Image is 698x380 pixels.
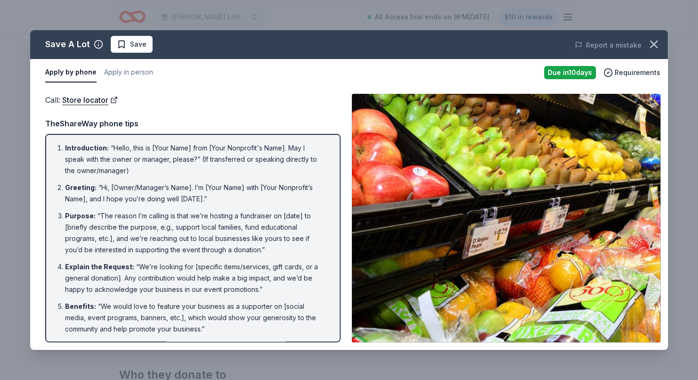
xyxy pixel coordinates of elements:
[65,261,326,295] li: “We’re looking for [specific items/services, gift cards, or a general donation]. Any contribution...
[65,144,109,152] span: Introduction :
[352,94,660,342] img: Image for Save A Lot
[65,210,326,256] li: “The reason I’m calling is that we’re hosting a fundraiser on [date] to [briefly describe the pur...
[111,36,153,53] button: Save
[65,302,96,310] span: Benefits :
[62,94,118,106] a: Store locator
[65,263,134,271] span: Explain the Request :
[45,94,341,106] div: Call :
[65,301,326,335] li: “We would love to feature your business as a supporter on [social media, event programs, banners,...
[615,67,660,78] span: Requirements
[544,66,596,79] div: Due in 10 days
[65,340,326,363] li: “Would this be something [your business/name] might consider supporting?”
[130,39,146,50] span: Save
[45,37,90,52] div: Save A Lot
[45,63,97,83] button: Apply by phone
[65,212,96,220] span: Purpose :
[65,182,326,205] li: “Hi, [Owner/Manager’s Name]. I’m [Your Name] with [Your Nonprofit’s Name], and I hope you’re doin...
[65,183,97,191] span: Greeting :
[603,67,660,78] button: Requirements
[65,142,326,176] li: “Hello, this is [Your Name] from [Your Nonprofit's Name]. May I speak with the owner or manager, ...
[45,117,341,130] div: TheShareWay phone tips
[575,40,641,51] button: Report a mistake
[104,63,153,83] button: Apply in person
